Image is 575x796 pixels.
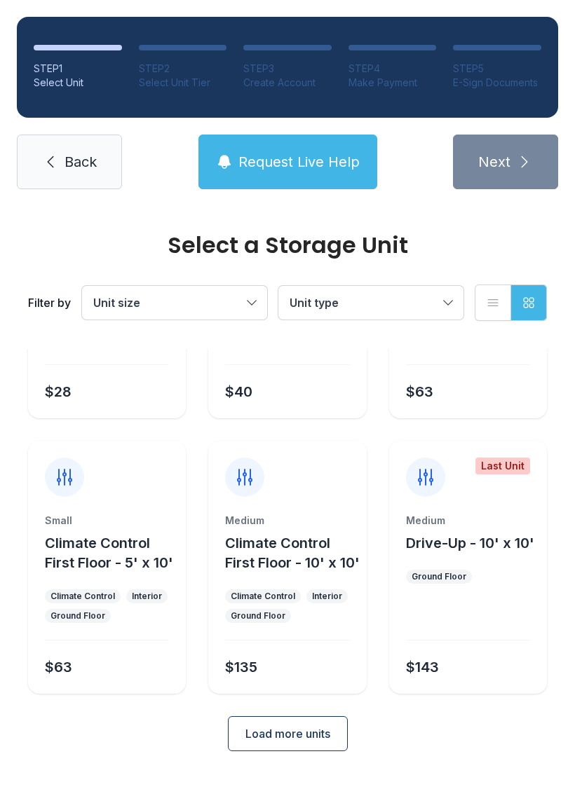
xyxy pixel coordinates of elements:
div: STEP 5 [453,62,541,76]
div: Interior [132,591,162,602]
div: STEP 2 [139,62,227,76]
span: Drive-Up - 10' x 10' [406,535,534,551]
span: Unit size [93,296,140,310]
span: Back [65,152,97,172]
div: STEP 1 [34,62,122,76]
div: Select a Storage Unit [28,234,547,256]
button: Climate Control First Floor - 5' x 10' [45,533,180,572]
div: Last Unit [475,458,530,474]
div: Ground Floor [412,571,466,582]
div: $63 [406,382,433,402]
button: Unit type [278,286,464,320]
div: Select Unit Tier [139,76,227,90]
button: Climate Control First Floor - 10' x 10' [225,533,360,572]
span: Climate Control First Floor - 10' x 10' [225,535,360,571]
div: $143 [406,657,439,677]
div: Small [45,514,169,528]
div: Make Payment [349,76,437,90]
div: Climate Control [231,591,295,602]
span: Load more units [245,725,330,742]
div: Ground Floor [231,610,285,622]
div: Medium [406,514,530,528]
button: Drive-Up - 10' x 10' [406,533,534,553]
div: Create Account [243,76,332,90]
div: Climate Control [50,591,115,602]
div: E-Sign Documents [453,76,541,90]
div: Interior [312,591,342,602]
div: Select Unit [34,76,122,90]
span: Unit type [290,296,339,310]
span: Request Live Help [238,152,360,172]
div: $135 [225,657,257,677]
div: $63 [45,657,72,677]
div: $40 [225,382,252,402]
div: STEP 4 [349,62,437,76]
div: Ground Floor [50,610,105,622]
span: Climate Control First Floor - 5' x 10' [45,535,173,571]
span: Next [478,152,510,172]
div: Filter by [28,294,71,311]
div: $28 [45,382,72,402]
div: Medium [225,514,349,528]
div: STEP 3 [243,62,332,76]
button: Unit size [82,286,267,320]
